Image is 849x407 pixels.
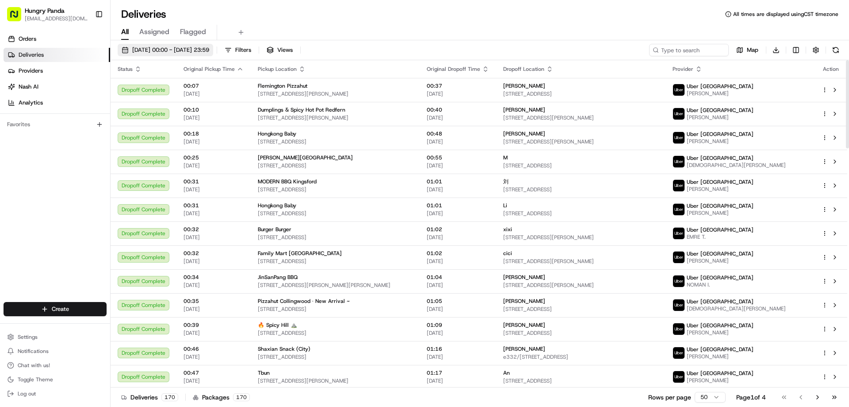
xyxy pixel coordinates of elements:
span: e332/[STREET_ADDRESS] [503,353,658,360]
span: [PERSON_NAME] [687,186,753,193]
span: 00:55 [427,154,489,161]
span: [DATE] [184,138,244,145]
span: JinSanPang BBQ [258,274,298,281]
span: Uber [GEOGRAPHIC_DATA] [687,178,753,186]
span: [DATE] [427,282,489,289]
h1: Deliveries [121,7,166,21]
span: [STREET_ADDRESS] [503,186,658,193]
button: See all [137,113,161,124]
span: 刘 [503,178,509,185]
span: [DATE] [184,234,244,241]
a: Powered byPylon [62,219,107,226]
span: [PERSON_NAME] [503,130,545,137]
span: Provider [673,66,693,73]
span: 00:47 [184,369,244,376]
span: 00:10 [184,106,244,113]
span: Filters [235,46,251,54]
span: Uber [GEOGRAPHIC_DATA] [687,226,753,233]
span: [PERSON_NAME][GEOGRAPHIC_DATA] [258,154,353,161]
img: uber-new-logo.jpeg [673,84,685,96]
span: 01:05 [427,298,489,305]
span: [PERSON_NAME] [503,345,545,353]
span: Uber [GEOGRAPHIC_DATA] [687,131,753,138]
span: Map [747,46,758,54]
div: Page 1 of 4 [736,393,766,402]
div: Favorites [4,117,107,132]
span: 00:35 [184,298,244,305]
span: [STREET_ADDRESS][PERSON_NAME][PERSON_NAME] [258,282,413,289]
span: 00:07 [184,82,244,89]
span: Knowledge Base [18,198,68,207]
img: uber-new-logo.jpeg [673,347,685,359]
button: Map [732,44,762,56]
span: 8月15日 [34,161,55,168]
button: [EMAIL_ADDRESS][DOMAIN_NAME] [25,15,88,22]
span: [STREET_ADDRESS][PERSON_NAME] [503,138,658,145]
a: Deliveries [4,48,110,62]
span: Uber [GEOGRAPHIC_DATA] [687,107,753,114]
button: Hungry Panda [25,6,65,15]
span: Uber [GEOGRAPHIC_DATA] [687,370,753,377]
span: [DATE] [427,210,489,217]
img: uber-new-logo.jpeg [673,132,685,143]
span: Uber [GEOGRAPHIC_DATA] [687,202,753,209]
img: uber-new-logo.jpeg [673,275,685,287]
span: [DATE] [427,114,489,121]
span: MODERN BBQ Kingsford [258,178,317,185]
span: [DATE] [427,258,489,265]
button: Start new chat [150,87,161,98]
span: 00:31 [184,178,244,185]
span: [STREET_ADDRESS] [503,162,658,169]
span: [PERSON_NAME] [687,329,753,336]
span: Dumplings & Spicy Hot Pot Redfern [258,106,345,113]
span: Status [118,66,133,73]
img: uber-new-logo.jpeg [673,371,685,383]
div: Packages [193,393,250,402]
span: [DEMOGRAPHIC_DATA][PERSON_NAME] [687,305,786,312]
span: [PERSON_NAME] [27,137,72,144]
a: 📗Knowledge Base [5,194,71,210]
div: Start new chat [40,85,145,93]
span: [STREET_ADDRESS] [258,329,413,337]
span: Log out [18,390,36,397]
span: [DATE] [184,282,244,289]
span: [STREET_ADDRESS] [258,234,413,241]
span: [PERSON_NAME] [503,82,545,89]
button: Views [263,44,297,56]
span: xixi [503,226,512,233]
span: NOMAN I. [687,281,753,288]
input: Type to search [649,44,729,56]
span: [STREET_ADDRESS] [503,306,658,313]
button: Settings [4,331,107,343]
span: 01:16 [427,345,489,353]
span: Family Mart [GEOGRAPHIC_DATA] [258,250,342,257]
span: [PERSON_NAME] [687,209,753,217]
div: 📗 [9,199,16,206]
span: • [73,137,76,144]
img: uber-new-logo.jpeg [673,204,685,215]
span: 8月20日 [78,137,99,144]
span: [STREET_ADDRESS] [503,329,658,337]
button: Log out [4,388,107,400]
img: uber-new-logo.jpeg [673,108,685,120]
span: [DATE] [427,90,489,97]
span: Uber [GEOGRAPHIC_DATA] [687,250,753,257]
span: [STREET_ADDRESS] [258,162,413,169]
span: Shaxian Snack (City) [258,345,310,353]
span: [DATE] [427,353,489,360]
span: [PERSON_NAME] [687,377,753,384]
div: We're available if you need us! [40,93,122,101]
span: 00:40 [427,106,489,113]
span: [STREET_ADDRESS][PERSON_NAME] [503,114,658,121]
span: [DATE] [427,162,489,169]
span: Uber [GEOGRAPHIC_DATA] [687,322,753,329]
span: 01:01 [427,202,489,209]
span: Analytics [19,99,43,107]
a: 💻API Documentation [71,194,145,210]
img: uber-new-logo.jpeg [673,180,685,191]
span: All [121,27,129,37]
span: Flemington Pizzahut [258,82,307,89]
span: M [503,154,508,161]
span: [PERSON_NAME] [687,138,753,145]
